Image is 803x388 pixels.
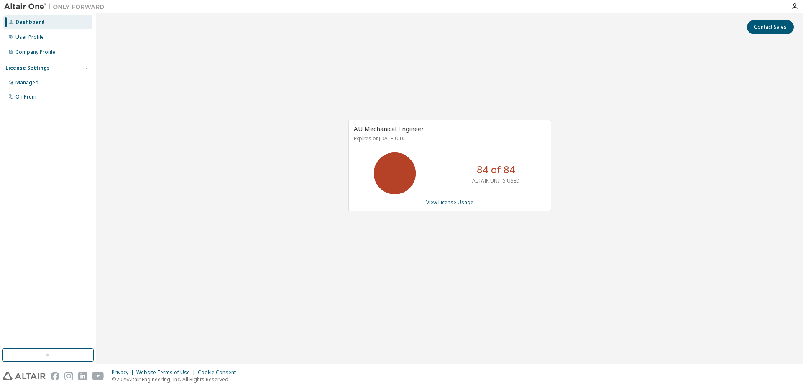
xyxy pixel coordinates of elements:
div: Privacy [112,369,136,376]
img: instagram.svg [64,372,73,380]
img: Altair One [4,3,109,11]
div: Cookie Consent [198,369,241,376]
div: User Profile [15,34,44,41]
a: View License Usage [426,199,473,206]
div: Managed [15,79,38,86]
img: altair_logo.svg [3,372,46,380]
img: youtube.svg [92,372,104,380]
p: ALTAIR UNITS USED [472,177,520,184]
img: facebook.svg [51,372,59,380]
p: 84 of 84 [477,162,515,177]
div: On Prem [15,94,36,100]
img: linkedin.svg [78,372,87,380]
p: Expires on [DATE] UTC [354,135,544,142]
div: Dashboard [15,19,45,25]
div: Website Terms of Use [136,369,198,376]
p: © 2025 Altair Engineering, Inc. All Rights Reserved. [112,376,241,383]
button: Contact Sales [747,20,794,34]
span: AU Mechanical Engineer [354,124,424,133]
div: License Settings [5,65,50,71]
div: Company Profile [15,49,55,56]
